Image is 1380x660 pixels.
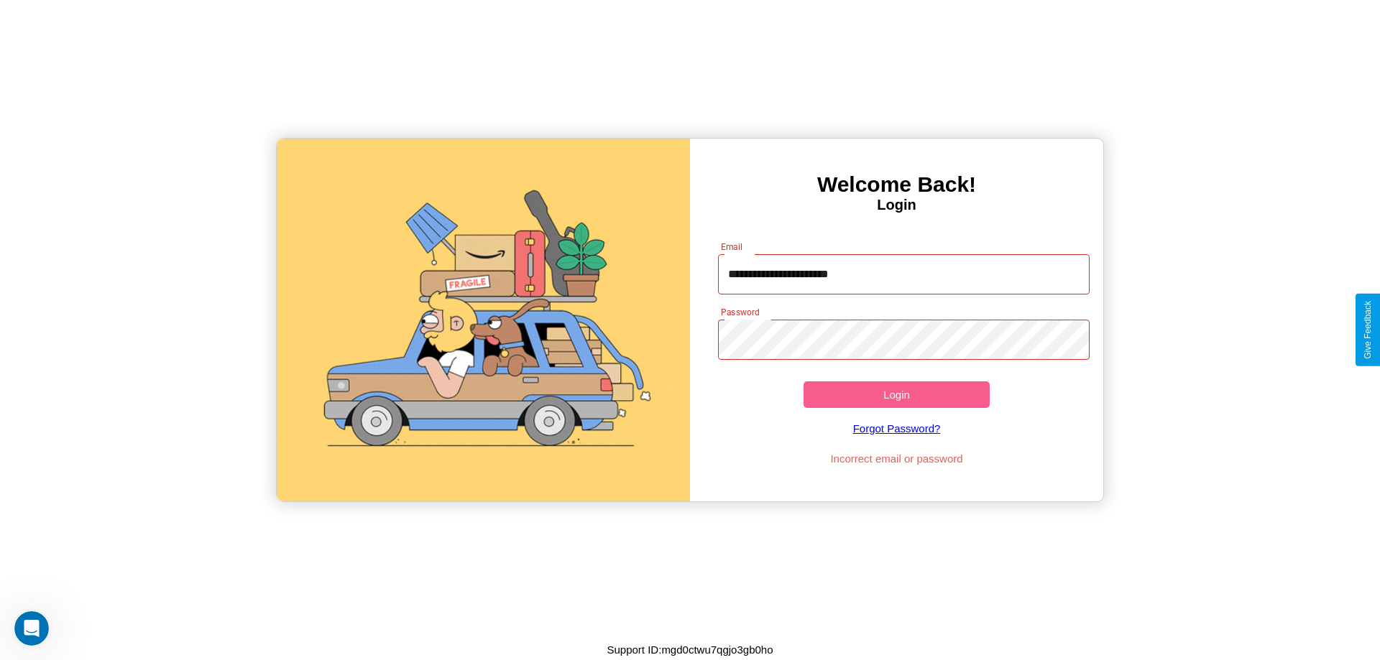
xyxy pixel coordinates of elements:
iframe: Intercom live chat [14,611,49,646]
h4: Login [690,197,1103,213]
img: gif [277,139,690,501]
a: Forgot Password? [711,408,1083,449]
p: Support ID: mgd0ctwu7qgjo3gb0ho [607,640,773,659]
div: Give Feedback [1363,301,1373,359]
p: Incorrect email or password [711,449,1083,468]
button: Login [804,381,990,408]
label: Email [721,241,743,253]
h3: Welcome Back! [690,172,1103,197]
label: Password [721,306,759,318]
